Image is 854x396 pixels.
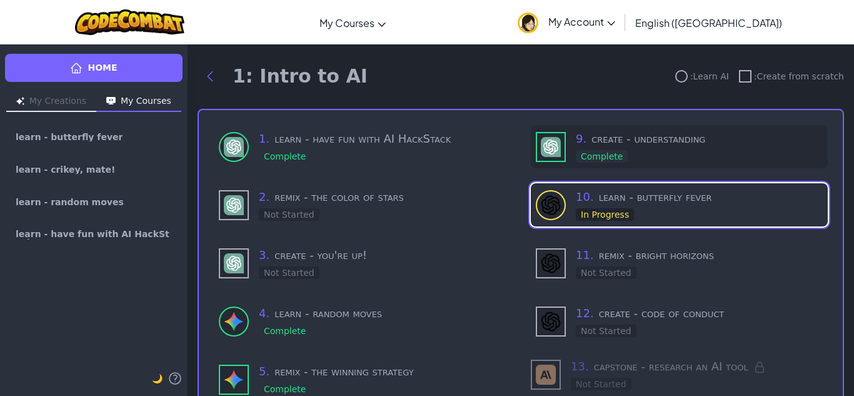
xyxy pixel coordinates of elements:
button: Back to modules [198,64,223,89]
h3: learn - butterfly fever [576,188,823,206]
a: learn - crikey, mate! [5,155,183,185]
span: English ([GEOGRAPHIC_DATA]) [635,16,782,29]
div: Complete [259,325,311,337]
span: learn - random moves [16,198,124,206]
img: avatar [518,13,538,33]
a: My Account [511,3,621,42]
span: My Courses [319,16,374,29]
div: learn to use - Gemini (Complete) [214,300,511,343]
h3: learn - have fun with AI HackStack [259,130,506,148]
div: Complete [576,150,628,163]
div: Complete [259,150,311,163]
span: : Learn AI [690,70,729,83]
div: Complete [259,383,311,395]
img: Gemini [224,370,244,390]
span: 10 . [576,190,594,203]
span: 1 . [259,132,269,145]
span: 12 . [576,307,594,320]
div: use - Claude (Not Started) - Locked [531,358,828,391]
button: My Courses [96,92,181,112]
img: Icon [16,97,24,105]
h3: remix - the winning strategy [259,363,506,380]
button: 🌙 [152,371,163,386]
div: Not Started [259,208,319,221]
h1: 1: Intro to AI [233,65,368,88]
img: CodeCombat logo [75,9,184,35]
div: use - GPT-4 (Not Started) [214,241,511,285]
span: 2 . [259,190,269,203]
span: My Account [548,15,615,28]
span: 4 . [259,307,269,320]
div: learn to use - DALL-E 3 (In Progress) [531,183,828,226]
div: use - DALL-E 3 (Not Started) [531,300,828,343]
h3: create - you're up! [259,246,506,264]
span: learn - have fun with AI HackStack [16,230,172,240]
span: 11 . [576,248,594,261]
a: learn - random moves [5,187,183,217]
a: learn - butterfly fever [5,122,183,152]
span: learn - butterfly fever [16,133,123,141]
div: Not Started [576,325,636,337]
a: learn - have fun with AI HackStack [5,220,183,250]
div: In Progress [576,208,634,221]
img: Gemini [224,312,244,332]
span: 5 . [259,365,269,378]
button: My Creations [6,92,96,112]
h3: capstone - research an AI tool [571,358,828,375]
h3: remix - bright horizons [576,246,823,264]
a: English ([GEOGRAPHIC_DATA]) [629,6,788,39]
img: DALL-E 3 [541,312,561,332]
img: GPT-4 [224,195,244,215]
img: GPT-4 [224,137,244,157]
h3: create - understanding [576,130,823,148]
img: DALL-E 3 [541,253,561,273]
div: use - DALL-E 3 (Not Started) [531,241,828,285]
img: DALL-E 3 [541,195,561,215]
span: learn - crikey, mate! [16,165,115,174]
div: use - GPT-4 (Not Started) [214,183,511,226]
h3: remix - the color of stars [259,188,506,206]
div: use - GPT-4 (Complete) [531,125,828,168]
img: GPT-4 [541,137,561,157]
div: Not Started [571,378,631,390]
span: 3 . [259,248,269,261]
span: 13 . [571,360,589,373]
span: 🌙 [152,373,163,383]
a: My Courses [313,6,392,39]
img: Claude [536,365,556,385]
div: learn to use - GPT-4 (Complete) [214,125,511,168]
a: Home [5,54,183,82]
img: Icon [106,97,116,105]
h3: create - code of conduct [576,305,823,322]
h3: learn - random moves [259,305,506,322]
div: Not Started [576,267,636,279]
div: Not Started [259,267,319,279]
span: 9 . [576,132,586,145]
img: GPT-4 [224,253,244,273]
span: : Create from scratch [754,70,844,83]
span: Home [88,61,117,74]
